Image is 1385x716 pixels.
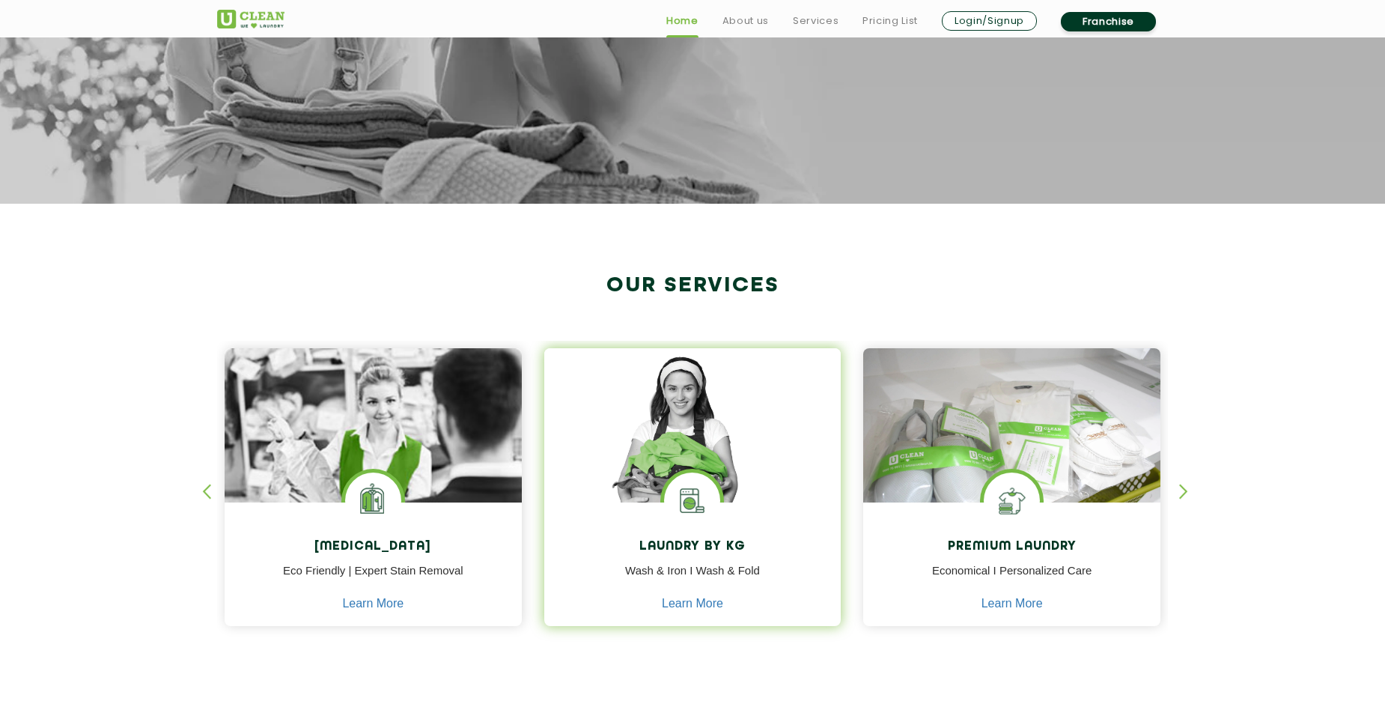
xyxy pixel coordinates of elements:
img: Laundry Services near me [345,473,401,529]
a: Home [666,12,698,30]
img: laundry done shoes and clothes [863,348,1160,546]
a: About us [722,12,769,30]
a: Franchise [1061,12,1156,31]
a: Learn More [342,597,404,610]
img: laundry washing machine [664,473,720,529]
img: a girl with laundry basket [544,348,841,546]
p: Economical I Personalized Care [874,562,1149,596]
img: Drycleaners near me [225,348,522,587]
a: Services [793,12,838,30]
img: UClean Laundry and Dry Cleaning [217,10,284,28]
h4: Premium Laundry [874,540,1149,554]
a: Login/Signup [942,11,1037,31]
h2: Our Services [217,273,1168,298]
a: Learn More [662,597,723,610]
h4: Laundry by Kg [555,540,830,554]
h4: [MEDICAL_DATA] [236,540,511,554]
img: Shoes Cleaning [984,473,1040,529]
p: Wash & Iron I Wash & Fold [555,562,830,596]
p: Eco Friendly | Expert Stain Removal [236,562,511,596]
a: Pricing List [862,12,918,30]
a: Learn More [981,597,1043,610]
